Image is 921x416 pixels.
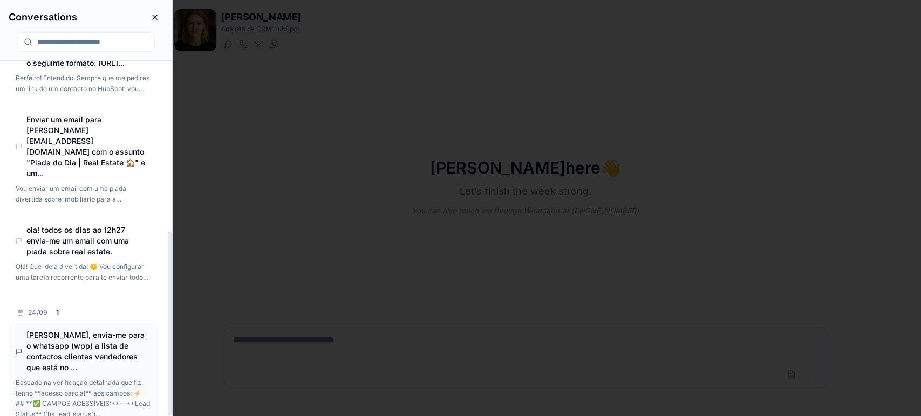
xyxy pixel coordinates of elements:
div: 24/09 [9,302,159,323]
div: Chat Interface [16,143,22,150]
p: Olá! Que ideia divertida! 😊 Vou configurar uma tarefa recorrente para te enviar todos os dias às ... [16,261,150,282]
h4: Enviar um email para matilde@matchrealestate.pt com o assunto "Piada do Dia | Real Estate 🏠" e um... [26,114,146,179]
div: Enviar um email para [PERSON_NAME][EMAIL_ADDRESS][DOMAIN_NAME] com o assunto "Piada do Dia | Real... [9,107,159,216]
div: ola! memoriza que os links de contacto no hubspot tem sempre o seguinte formato: [URL]...Perfeito... [9,29,159,105]
h4: Ola beatriz, envia-me para o whatsapp (wpp) a lista de contactos clientes vendedores que está no ... [26,330,146,373]
p: Perfeito! Entendido. Sempre que me pedires um link de um contacto no HubSpot, vou usar o formato:... [16,73,150,94]
div: ola! todos os dias ao 12h27 envia-me um email com uma piada sobre real estate.Olá! Que ideia dive... [9,218,159,294]
button: Close conversations panel [146,9,163,26]
div: Chat Interface [16,348,22,355]
p: Vou enviar um email com uma piada divertida sobre imobiliário para a Matilde!Email enviado com su... [16,183,150,204]
div: Chat Interface [16,238,22,244]
div: 1 [52,307,63,318]
h3: Conversations [9,10,77,25]
h4: ola! todos os dias ao 12h27 envia-me um email com uma piada sobre real estate. [26,225,146,257]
